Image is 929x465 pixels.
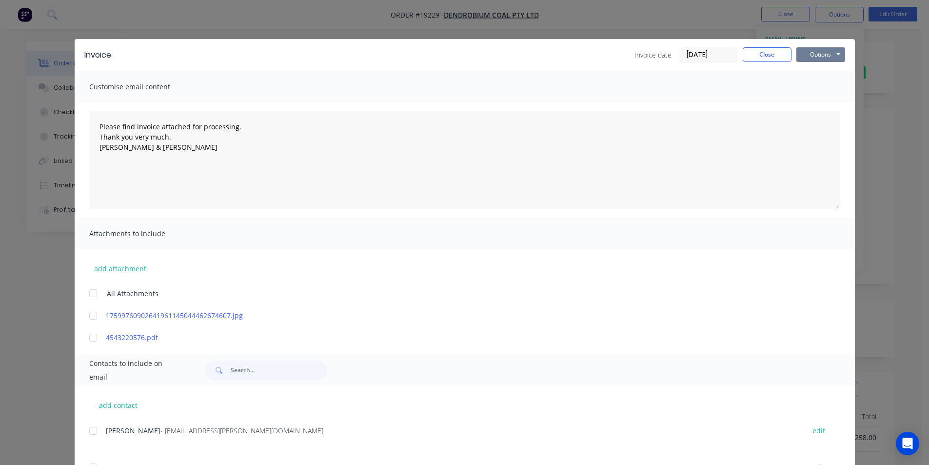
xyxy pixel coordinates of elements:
[231,361,327,380] input: Search...
[106,426,160,435] span: [PERSON_NAME]
[807,424,831,437] button: edit
[796,47,845,62] button: Options
[743,47,791,62] button: Close
[107,288,158,299] span: All Attachments
[106,310,795,321] a: 17599760902641961145044462674607.jpg
[89,111,840,209] textarea: Please find invoice attached for processing. Thank you very much. [PERSON_NAME] & [PERSON_NAME]
[89,357,181,384] span: Contacts to include on email
[89,80,197,94] span: Customise email content
[160,426,323,435] span: - [EMAIL_ADDRESS][PERSON_NAME][DOMAIN_NAME]
[896,432,919,455] div: Open Intercom Messenger
[89,398,148,412] button: add contact
[106,332,795,343] a: 4543220576.pdf
[89,227,197,241] span: Attachments to include
[634,50,672,60] span: Invoice date
[84,49,111,61] div: Invoice
[89,261,151,276] button: add attachment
